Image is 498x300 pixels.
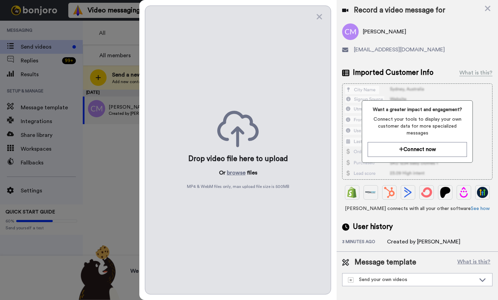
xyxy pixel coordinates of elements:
[477,187,488,198] img: GoHighLevel
[342,239,387,246] div: 3 minutes ago
[187,184,289,189] span: MP4 & WebM files only, max upload file size is 500 MB
[368,116,467,137] span: Connect your tools to display your own customer data for more specialized messages
[455,257,492,268] button: What is this?
[348,277,353,283] img: demo-template.svg
[353,68,434,78] span: Imported Customer Info
[458,187,469,198] img: Drip
[354,46,445,54] span: [EMAIL_ADDRESS][DOMAIN_NAME]
[384,187,395,198] img: Hubspot
[421,187,432,198] img: ConvertKit
[471,206,490,211] a: See how
[227,169,246,177] button: browse
[402,187,414,198] img: ActiveCampaign
[440,187,451,198] img: Patreon
[368,142,467,157] button: Connect now
[342,205,492,212] span: [PERSON_NAME] connects with all your other software
[459,69,492,77] div: What is this?
[353,222,393,232] span: User history
[348,276,476,283] div: Send your own videos
[188,154,288,164] div: Drop video file here to upload
[368,106,467,113] span: Want a greater impact and engagement?
[355,257,416,268] span: Message template
[347,187,358,198] img: Shopify
[387,238,460,246] div: Created by [PERSON_NAME]
[219,169,257,177] p: Or files
[365,187,376,198] img: Ontraport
